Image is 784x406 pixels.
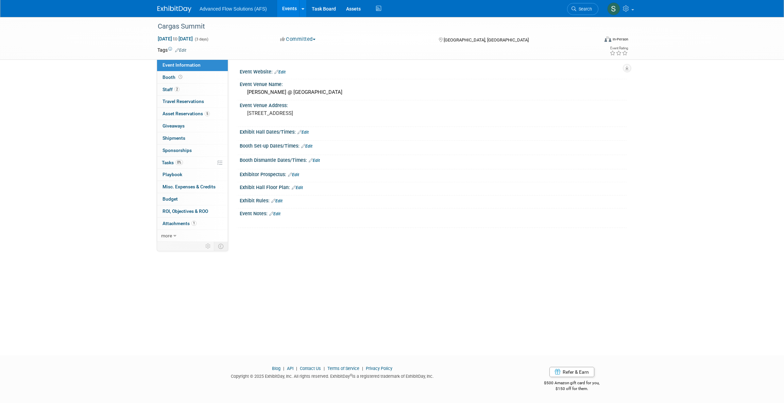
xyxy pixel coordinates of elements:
img: Steve McAnally [607,2,620,15]
span: 2 [174,87,180,92]
span: more [161,233,172,238]
a: Edit [301,144,312,149]
span: Attachments [163,221,197,226]
div: $500 Amazon gift card for you, [517,376,627,391]
a: Edit [292,185,303,190]
span: | [322,366,326,371]
a: Shipments [157,132,228,144]
span: Playbook [163,172,182,177]
div: Exhibit Hall Floor Plan: [240,182,627,191]
a: Contact Us [300,366,321,371]
a: Playbook [157,169,228,181]
span: | [294,366,299,371]
span: to [172,36,178,41]
span: Budget [163,196,178,202]
div: $150 off for them. [517,386,627,392]
a: Misc. Expenses & Credits [157,181,228,193]
span: [DATE] [DATE] [157,36,193,42]
a: Tasks0% [157,157,228,169]
span: 5 [205,111,210,116]
div: Event Venue Address: [240,100,627,109]
span: [GEOGRAPHIC_DATA], [GEOGRAPHIC_DATA] [444,37,529,43]
span: | [360,366,365,371]
div: Exhibitor Prospectus: [240,169,627,178]
span: Sponsorships [163,148,192,153]
span: Giveaways [163,123,185,129]
div: Event Notes: [240,208,627,217]
span: Booth not reserved yet [177,74,184,80]
a: Edit [271,199,283,203]
a: Event Information [157,59,228,71]
span: Misc. Expenses & Credits [163,184,216,189]
a: Edit [269,212,280,216]
a: Refer & Earn [549,367,594,377]
span: Booth [163,74,184,80]
a: Sponsorships [157,145,228,156]
img: ExhibitDay [157,6,191,13]
td: Personalize Event Tab Strip [202,242,214,251]
pre: [STREET_ADDRESS] [247,110,393,116]
span: Search [576,6,592,12]
a: Budget [157,193,228,205]
a: Edit [297,130,309,135]
span: 0% [175,160,183,165]
img: Format-Inperson.png [604,36,611,42]
a: Giveaways [157,120,228,132]
a: Staff2 [157,84,228,96]
div: Booth Dismantle Dates/Times: [240,155,627,164]
a: Terms of Service [327,366,359,371]
a: Edit [274,70,286,74]
div: Event Website: [240,67,627,75]
div: Event Rating [610,47,628,50]
a: Privacy Policy [366,366,392,371]
span: | [282,366,286,371]
a: Edit [309,158,320,163]
span: Event Information [163,62,201,68]
a: Booth [157,71,228,83]
span: (3 days) [194,37,208,41]
sup: ® [350,373,352,377]
div: [PERSON_NAME] @ [GEOGRAPHIC_DATA] [245,87,621,98]
a: Search [567,3,598,15]
div: In-Person [612,37,628,42]
a: ROI, Objectives & ROO [157,205,228,217]
span: Shipments [163,135,185,141]
td: Tags [157,47,186,53]
span: Advanced Flow Solutions (AFS) [200,6,267,12]
a: Blog [272,366,280,371]
a: more [157,230,228,242]
div: Cargas Summit [155,20,588,33]
span: Asset Reservations [163,111,210,116]
a: Attachments1 [157,218,228,230]
span: Tasks [162,160,183,165]
div: Exhibit Hall Dates/Times: [240,127,627,136]
a: Asset Reservations5 [157,108,228,120]
td: Toggle Event Tabs [214,242,228,251]
a: Edit [175,48,186,53]
div: Event Venue Name: [240,79,627,88]
button: Committed [278,36,318,43]
div: Event Format [558,35,628,46]
span: Staff [163,87,180,92]
span: ROI, Objectives & ROO [163,208,208,214]
a: Edit [288,172,299,177]
a: Travel Reservations [157,96,228,107]
div: Copyright © 2025 ExhibitDay, Inc. All rights reserved. ExhibitDay is a registered trademark of Ex... [157,372,507,379]
div: Exhibit Rules: [240,196,627,204]
a: API [287,366,293,371]
span: Travel Reservations [163,99,204,104]
span: 1 [191,221,197,226]
div: Booth Set-up Dates/Times: [240,141,627,150]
